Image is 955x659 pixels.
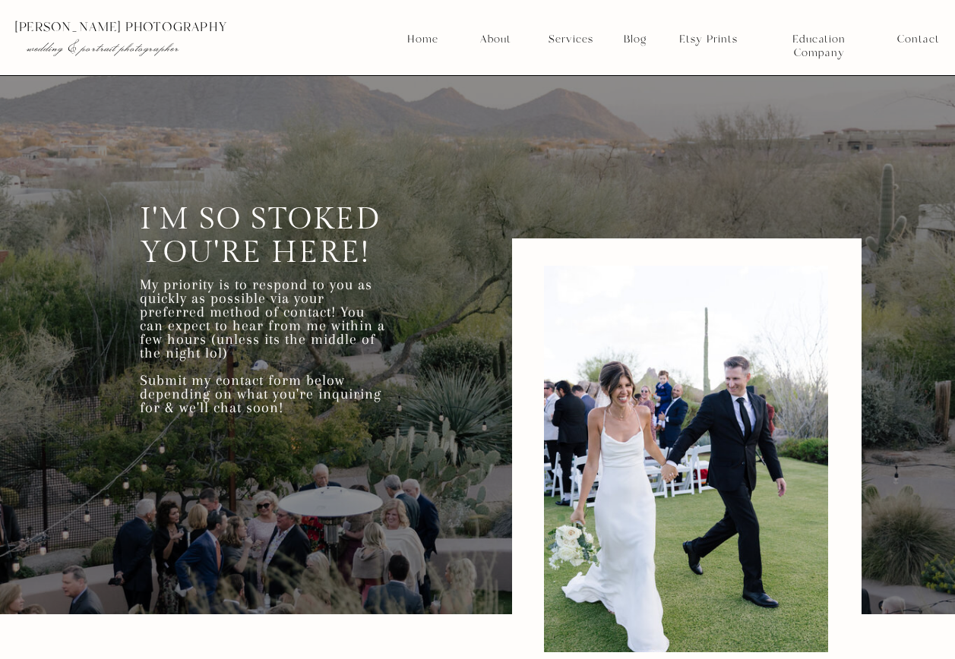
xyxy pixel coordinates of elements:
a: About [476,33,514,46]
h3: I'm so stoked you're here! [140,203,436,267]
h3: My priority is to respond to you as quickly as possible via your preferred method of contact! You... [140,278,386,392]
a: Home [406,33,439,46]
a: Contact [897,33,939,46]
a: Services [542,33,599,46]
a: Blog [618,33,652,46]
a: Education Company [767,33,871,46]
a: Etsy Prints [673,33,743,46]
p: wedding & portrait photographer [27,40,209,55]
p: [PERSON_NAME] photography [14,20,240,34]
